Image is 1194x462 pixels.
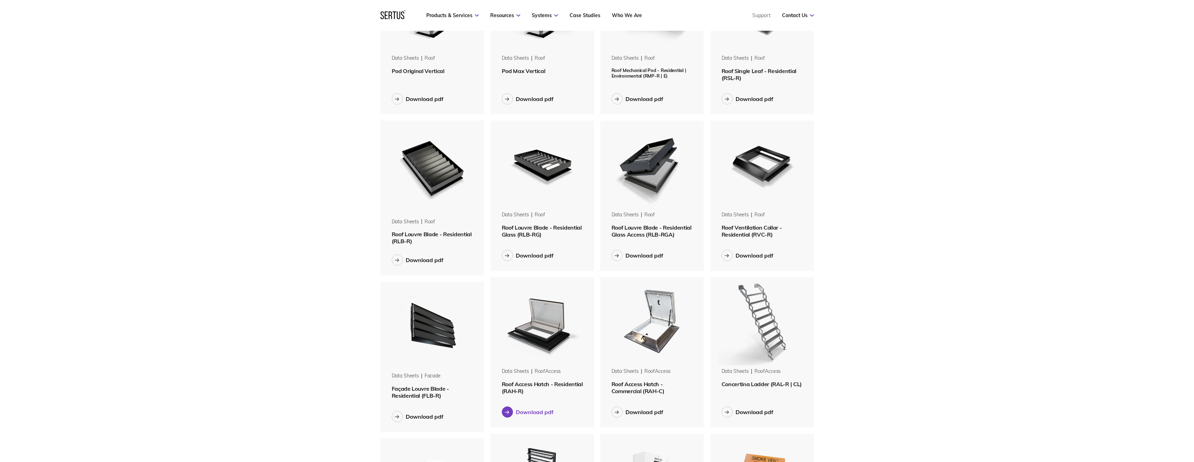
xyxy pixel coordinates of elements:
[612,224,692,238] span: Roof Louvre Blade - Residential Glass Access (RLB-RGA)
[425,218,435,225] div: roof
[535,368,561,375] div: roofAccess
[516,252,553,259] div: Download pdf
[612,93,663,104] button: Download pdf
[502,406,553,418] button: Download pdf
[392,254,443,266] button: Download pdf
[612,211,639,218] div: Data Sheets
[406,257,443,264] div: Download pdf
[625,409,663,416] div: Download pdf
[612,250,663,261] button: Download pdf
[644,211,655,218] div: roof
[722,55,749,62] div: Data Sheets
[722,211,749,218] div: Data Sheets
[1068,381,1194,462] iframe: Chat Widget
[406,95,443,102] div: Download pdf
[426,12,479,19] a: Products & Services
[754,55,765,62] div: roof
[392,67,444,74] span: Pod Original Vertical
[625,95,663,102] div: Download pdf
[754,211,765,218] div: roof
[736,409,773,416] div: Download pdf
[502,224,582,238] span: Roof Louvre Blade - Residential Glass (RLB-RG)
[612,406,663,418] button: Download pdf
[722,93,773,104] button: Download pdf
[392,385,449,399] span: Façade Louvre Blade - Residential (FLB-R)
[570,12,600,19] a: Case Studies
[532,12,558,19] a: Systems
[612,12,642,19] a: Who We Are
[722,406,773,418] button: Download pdf
[722,67,796,81] span: Roof Single Leaf - Residential (RSL-R)
[625,252,663,259] div: Download pdf
[516,95,553,102] div: Download pdf
[722,250,773,261] button: Download pdf
[392,411,443,422] button: Download pdf
[392,218,419,225] div: Data Sheets
[490,12,520,19] a: Resources
[612,381,665,395] span: Roof Access Hatch - Commercial (RAH-C)
[612,55,639,62] div: Data Sheets
[736,252,773,259] div: Download pdf
[502,250,553,261] button: Download pdf
[502,368,529,375] div: Data Sheets
[612,368,639,375] div: Data Sheets
[535,55,545,62] div: roof
[392,55,419,62] div: Data Sheets
[425,55,435,62] div: roof
[754,368,781,375] div: roofAccess
[722,368,749,375] div: Data Sheets
[502,211,529,218] div: Data Sheets
[425,373,441,380] div: facade
[406,413,443,420] div: Download pdf
[736,95,773,102] div: Download pdf
[535,211,545,218] div: roof
[752,12,770,19] a: Support
[722,224,782,238] span: Roof Ventilation Collar - Residential (RVC-R)
[502,381,583,395] span: Roof Access Hatch - Residential (RAH-R)
[502,67,545,74] span: Pod Max Vertical
[644,368,671,375] div: roofAccess
[722,381,802,388] span: Concertina Ladder (RAL-R | CL)
[392,231,472,245] span: Roof Louvre Blade - Residential (RLB-R)
[392,373,419,380] div: Data Sheets
[644,55,655,62] div: roof
[516,409,553,416] div: Download pdf
[782,12,814,19] a: Contact Us
[392,93,443,104] button: Download pdf
[612,67,686,79] span: Roof Mechanical Pod - Residential | Environmental (RMP-R | E)
[502,93,553,104] button: Download pdf
[502,55,529,62] div: Data Sheets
